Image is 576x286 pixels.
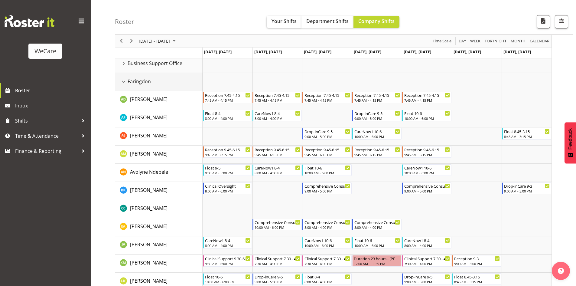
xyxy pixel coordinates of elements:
span: calendar [529,38,550,45]
div: 9:45 AM - 6:15 PM [354,152,400,157]
div: CareNow1 10-6 [404,165,450,171]
button: Fortnight [484,38,508,45]
div: 8:00 AM - 6:00 PM [205,189,251,193]
div: 8:00 AM - 4:00 PM [404,243,450,248]
div: Float 8-4 [304,274,350,280]
div: Liandy Kritzinger"s event - Float 10-6 Begin From Monday, October 13, 2025 at 10:00:00 AM GMT+13:... [203,273,252,285]
img: help-xxl-2.png [558,268,564,274]
div: Brian Ko"s event - Comprehensive Consult 9-5 Begin From Friday, October 17, 2025 at 9:00:00 AM GM... [402,182,451,194]
div: Comprehensive Consult 8-4 [304,219,350,225]
div: 9:00 AM - 5:00 PM [304,189,350,193]
div: CareNow1 8-4 [255,110,300,116]
span: [DATE] - [DATE] [138,38,171,45]
div: Float 9-5 [205,165,251,171]
button: Timeline Month [510,38,527,45]
div: Brian Ko"s event - Drop-inCare 9-3 Begin From Sunday, October 19, 2025 at 9:00:00 AM GMT+13:00 En... [502,182,551,194]
td: Kishendri Moodley resource [115,255,203,273]
div: Comprehensive Consult 9-5 [404,183,450,189]
div: Antonia Mao"s event - Reception 9.45-6.15 Begin From Thursday, October 16, 2025 at 9:45:00 AM GMT... [352,146,402,158]
div: Clinical Support 7.30 - 4 [404,255,450,261]
div: Kishendri Moodley"s event - Clinical Support 9.30-6 Begin From Monday, October 13, 2025 at 9:30:0... [203,255,252,267]
span: [PERSON_NAME] [130,150,168,157]
div: 9:00 AM - 5:00 PM [354,116,400,121]
div: 9:00 AM - 5:00 PM [404,189,450,193]
div: Liandy Kritzinger"s event - Drop-inCare 9-5 Begin From Friday, October 17, 2025 at 9:00:00 AM GMT... [402,273,451,285]
span: [DATE], [DATE] [454,49,481,54]
div: Float 10-6 [205,274,251,280]
button: Timeline Day [458,38,467,45]
div: Aleea Devenport"s event - Reception 7.45-4.15 Begin From Monday, October 13, 2025 at 7:45:00 AM G... [203,92,252,103]
div: Jane Arps"s event - CareNow1 10-6 Begin From Wednesday, October 15, 2025 at 10:00:00 AM GMT+13:00... [302,237,352,248]
div: 7:45 AM - 4:15 PM [354,98,400,103]
button: Download a PDF of the roster according to the set date range. [537,15,550,28]
div: Drop-inCare 9-5 [354,110,400,116]
div: 8:00 AM - 4:00 PM [255,116,300,121]
div: 9:00 AM - 5:00 PM [205,170,251,175]
div: Reception 7.45-4.15 [255,92,300,98]
div: Amy Johannsen"s event - Float 8.45-3.15 Begin From Sunday, October 19, 2025 at 8:45:00 AM GMT+13:... [502,128,551,140]
div: Alex Ferguson"s event - CareNow1 8-4 Begin From Tuesday, October 14, 2025 at 8:00:00 AM GMT+13:00... [252,110,302,121]
span: [PERSON_NAME] [130,205,168,212]
span: Inbox [15,101,88,110]
span: Company Shifts [358,18,395,25]
div: 8:45 AM - 3:15 PM [504,134,550,139]
span: Roster [15,86,88,95]
div: 7:45 AM - 4:15 PM [404,98,450,103]
span: Week [470,38,481,45]
span: Feedback [568,128,573,150]
span: [DATE], [DATE] [404,49,431,54]
div: 9:45 AM - 6:15 PM [304,152,350,157]
div: Avolyne Ndebele"s event - CareNow1 8-4 Begin From Tuesday, October 14, 2025 at 8:00:00 AM GMT+13:... [252,164,302,176]
span: Department Shifts [306,18,349,25]
div: Float 8-4 [205,110,251,116]
div: Drop-inCare 9-5 [255,274,300,280]
div: Amy Johannsen"s event - Drop-inCare 9-5 Begin From Wednesday, October 15, 2025 at 9:00:00 AM GMT+... [302,128,352,140]
span: [DATE], [DATE] [254,49,282,54]
div: Antonia Mao"s event - Reception 9.45-6.15 Begin From Friday, October 17, 2025 at 9:45:00 AM GMT+1... [402,146,451,158]
a: [PERSON_NAME] [130,96,168,103]
span: [PERSON_NAME] [130,241,168,248]
div: Drop-inCare 9-5 [404,274,450,280]
div: Reception 9.45-6.15 [205,146,251,153]
span: [DATE], [DATE] [503,49,531,54]
div: Liandy Kritzinger"s event - Drop-inCare 9-5 Begin From Tuesday, October 14, 2025 at 9:00:00 AM GM... [252,273,302,285]
td: Aleea Devenport resource [115,91,203,109]
div: 8:00 AM - 4:00 PM [255,170,300,175]
div: Drop-inCare 9-3 [504,183,550,189]
div: 9:45 AM - 6:15 PM [255,152,300,157]
a: [PERSON_NAME] [130,205,168,212]
div: Aleea Devenport"s event - Reception 7.45-4.15 Begin From Tuesday, October 14, 2025 at 7:45:00 AM ... [252,92,302,103]
a: Avolyne Ndebele [130,168,168,176]
span: [PERSON_NAME] [130,96,168,103]
td: Jane Arps resource [115,236,203,255]
div: Avolyne Ndebele"s event - Float 9-5 Begin From Monday, October 13, 2025 at 9:00:00 AM GMT+13:00 E... [203,164,252,176]
div: Amy Johannsen"s event - CareNow1 10-6 Begin From Thursday, October 16, 2025 at 10:00:00 AM GMT+13... [352,128,402,140]
span: Time Scale [432,38,452,45]
a: [PERSON_NAME] [130,114,168,121]
div: Clinical Oversight [205,183,251,189]
td: Ena Advincula resource [115,218,203,236]
span: Time & Attendance [15,131,79,140]
img: Rosterit website logo [5,15,54,27]
div: 7:45 AM - 4:15 PM [205,98,251,103]
td: Faringdon resource [115,73,203,91]
td: Avolyne Ndebele resource [115,164,203,182]
div: Antonia Mao"s event - Reception 9.45-6.15 Begin From Wednesday, October 15, 2025 at 9:45:00 AM GM... [302,146,352,158]
div: 10:00 AM - 6:00 PM [354,134,400,139]
div: Aleea Devenport"s event - Reception 7.45-4.15 Begin From Friday, October 17, 2025 at 7:45:00 AM G... [402,92,451,103]
a: [PERSON_NAME] [130,132,168,139]
button: Previous [117,38,125,45]
div: Kishendri Moodley"s event - Clinical Support 7.30 - 4 Begin From Friday, October 17, 2025 at 7:30... [402,255,451,267]
div: 10:00 AM - 6:00 PM [304,170,350,175]
div: 10:00 AM - 6:00 PM [354,243,400,248]
button: Department Shifts [301,16,353,28]
td: Charlotte Courtney resource [115,200,203,218]
div: 8:00 AM - 4:00 PM [205,116,251,121]
div: 9:00 AM - 3:00 PM [454,261,500,266]
a: [PERSON_NAME] [130,259,168,266]
div: 9:00 AM - 5:00 PM [304,134,350,139]
div: Brian Ko"s event - Clinical Oversight Begin From Monday, October 13, 2025 at 8:00:00 AM GMT+13:00... [203,182,252,194]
